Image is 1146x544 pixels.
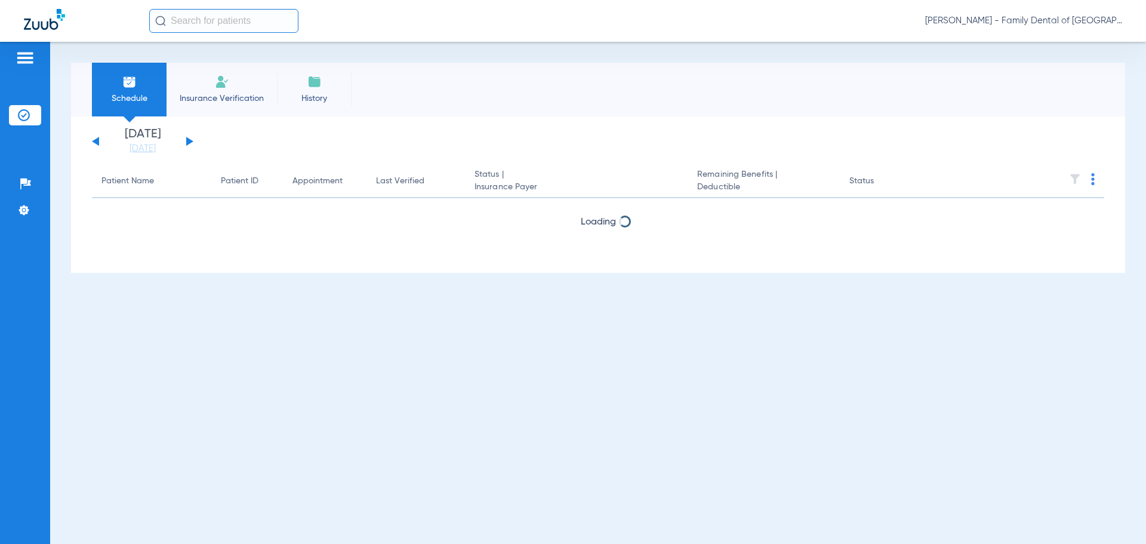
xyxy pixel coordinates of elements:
[175,93,268,105] span: Insurance Verification
[215,75,229,89] img: Manual Insurance Verification
[925,15,1122,27] span: [PERSON_NAME] - Family Dental of [GEOGRAPHIC_DATA]
[107,128,178,155] li: [DATE]
[101,93,158,105] span: Schedule
[292,175,343,188] div: Appointment
[122,75,137,89] img: Schedule
[688,165,839,198] th: Remaining Benefits |
[155,16,166,26] img: Search Icon
[286,93,343,105] span: History
[24,9,65,30] img: Zuub Logo
[475,181,678,193] span: Insurance Payer
[307,75,322,89] img: History
[101,175,202,188] div: Patient Name
[101,175,154,188] div: Patient Name
[221,175,273,188] div: Patient ID
[292,175,357,188] div: Appointment
[221,175,258,188] div: Patient ID
[376,175,424,188] div: Last Verified
[465,165,688,198] th: Status |
[840,165,920,198] th: Status
[697,181,830,193] span: Deductible
[1091,173,1095,185] img: group-dot-blue.svg
[149,9,298,33] input: Search for patients
[16,51,35,65] img: hamburger-icon
[107,143,178,155] a: [DATE]
[581,217,616,227] span: Loading
[376,175,455,188] div: Last Verified
[1069,173,1081,185] img: filter.svg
